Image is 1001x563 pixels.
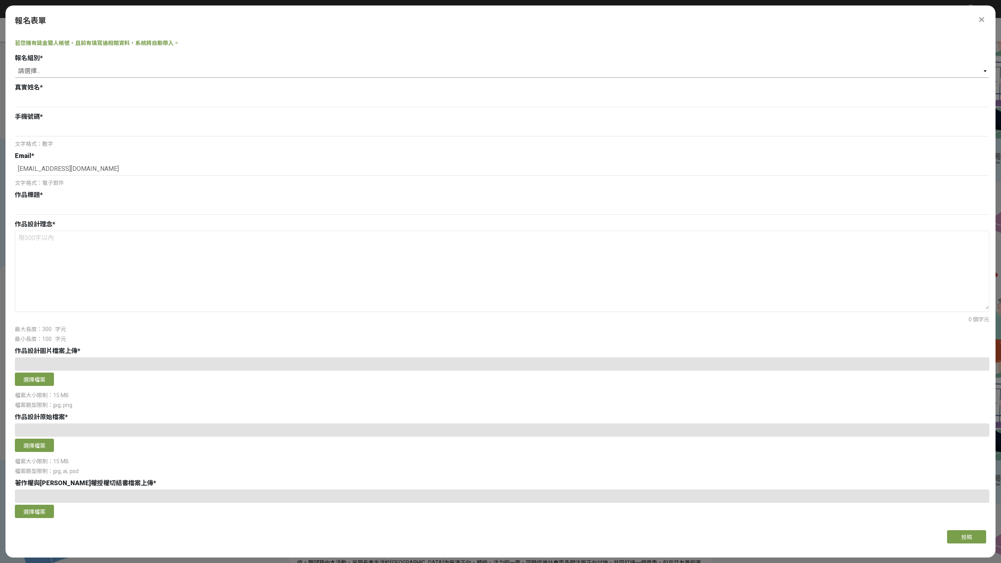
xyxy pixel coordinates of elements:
span: 投稿 [961,534,972,540]
span: 報名組別 [15,54,40,62]
button: 選擇檔案 [15,505,54,518]
span: 檔案類型限制：jpg, ai, psd [15,468,79,474]
span: 作品標題 [15,191,40,199]
span: 手機號碼 [15,113,40,120]
span: 著作權與[PERSON_NAME]權授權切結書檔案上傳 [15,479,153,487]
span: 檔案大小限制：15 MB [15,458,69,464]
span: Email [15,152,31,160]
span: 報名表單 [15,16,46,25]
button: 選擇檔案 [15,373,54,386]
span: 作品設計原始檔案 [15,413,65,421]
span: 0 個字元 [969,316,989,323]
span: 真實姓名 [15,84,40,91]
span: 作品設計理念 [15,221,52,228]
span: 若您擁有獎金獵人帳號，且前有填寫過相關資料，系統將自動帶入。 [15,40,179,46]
span: 最大長度：300 字元 [15,326,66,332]
span: 檔案大小限制：15 MB [15,392,69,398]
span: 最小長度：100 字元 [15,336,66,342]
button: 選擇檔案 [15,439,54,452]
span: 作品設計圖片檔案上傳 [15,347,77,355]
span: 文字格式：電子郵件 [15,180,64,186]
span: 文字格式：數字 [15,141,53,147]
button: 投稿 [947,530,986,543]
span: 檔案類型限制：jpg, png [15,402,72,408]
